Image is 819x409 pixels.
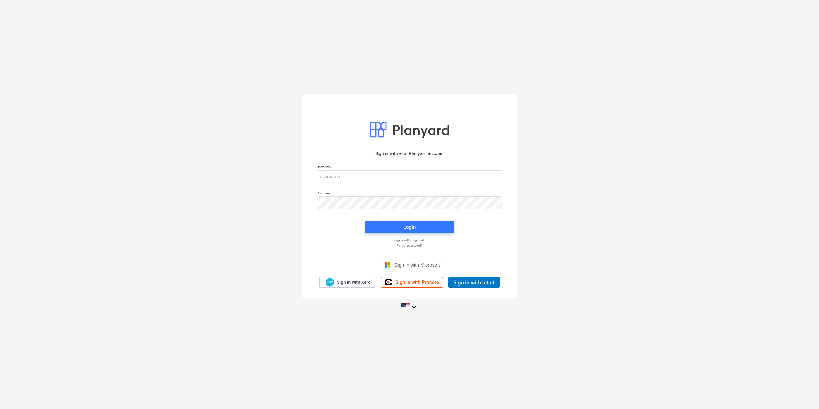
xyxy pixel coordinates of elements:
img: Microsoft logo [384,262,391,268]
a: Forgot password? [314,243,505,248]
span: Sign in with Microsoft [394,262,440,268]
input: Username [317,170,502,183]
a: Sign in with Procore [381,277,443,288]
img: Xero logo [326,278,334,287]
a: Log in with magic link [314,238,505,242]
p: Password [317,191,502,196]
span: Sign in with Xero [337,279,370,285]
div: Login [403,223,416,231]
i: keyboard_arrow_down [410,303,418,311]
a: Sign in with Xero [319,277,376,288]
p: Sign in with your Planyard account [317,150,502,157]
button: Login [365,221,454,233]
span: Sign in with Procore [395,279,439,285]
p: Username [317,165,502,170]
